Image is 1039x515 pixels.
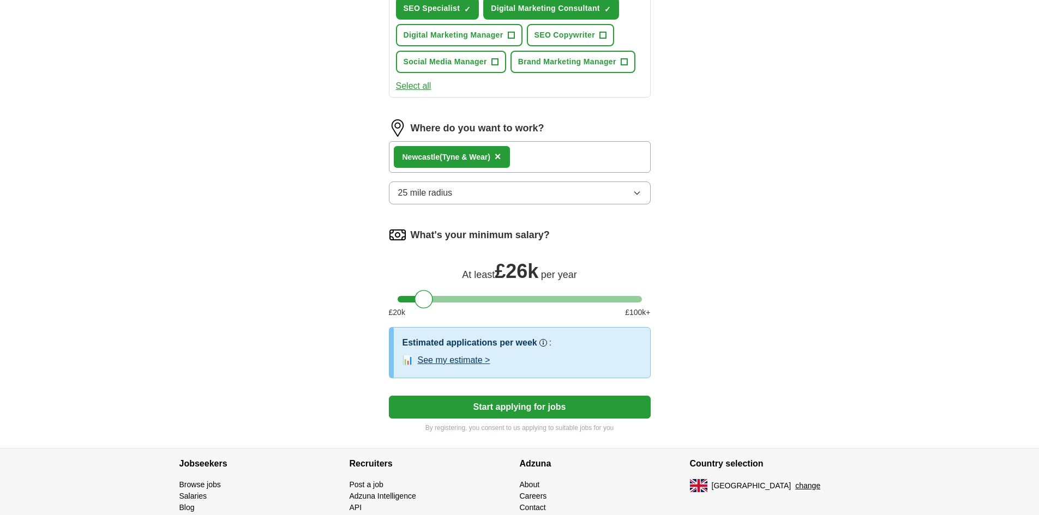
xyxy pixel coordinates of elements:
[179,492,207,500] a: Salaries
[520,503,546,512] a: Contact
[396,51,506,73] button: Social Media Manager
[418,354,490,367] button: See my estimate >
[520,480,540,489] a: About
[403,153,431,161] strong: Newcas
[527,24,614,46] button: SEO Copywriter
[464,5,471,14] span: ✓
[534,29,595,41] span: SEO Copywriter
[491,3,600,14] span: Digital Marketing Consultant
[690,449,860,479] h4: Country selection
[404,3,460,14] span: SEO Specialist
[495,149,501,165] button: ×
[403,354,413,367] span: 📊
[350,503,362,512] a: API
[179,503,195,512] a: Blog
[389,181,651,204] button: 25 mile radius
[403,152,490,163] div: tle
[389,119,406,137] img: location.png
[795,480,820,492] button: change
[404,29,503,41] span: Digital Marketing Manager
[350,492,416,500] a: Adzuna Intelligence
[712,480,791,492] span: [GEOGRAPHIC_DATA]
[396,80,431,93] button: Select all
[403,336,537,349] h3: Estimated applications per week
[398,186,453,199] span: 25 mile radius
[690,479,707,492] img: UK flag
[179,480,221,489] a: Browse jobs
[350,480,383,489] a: Post a job
[511,51,635,73] button: Brand Marketing Manager
[411,121,544,136] label: Where do you want to work?
[462,269,495,280] span: At least
[389,226,406,244] img: salary.png
[440,153,490,161] span: (Tyne & Wear)
[604,5,611,14] span: ✓
[411,228,550,243] label: What's your minimum salary?
[396,24,522,46] button: Digital Marketing Manager
[495,260,538,282] span: £ 26k
[389,423,651,433] p: By registering, you consent to us applying to suitable jobs for you
[549,336,551,349] h3: :
[389,396,651,419] button: Start applying for jobs
[541,269,577,280] span: per year
[389,307,405,318] span: £ 20 k
[404,56,487,68] span: Social Media Manager
[520,492,547,500] a: Careers
[518,56,616,68] span: Brand Marketing Manager
[495,150,501,162] span: ×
